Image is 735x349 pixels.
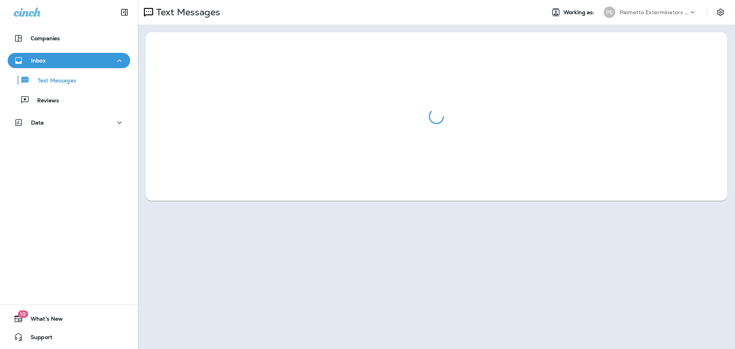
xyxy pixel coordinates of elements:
[153,7,220,18] p: Text Messages
[8,72,130,88] button: Text Messages
[714,5,727,19] button: Settings
[23,334,52,343] span: Support
[8,53,130,68] button: Inbox
[8,329,130,345] button: Support
[18,310,28,318] span: 19
[604,7,615,18] div: PE
[31,57,46,64] p: Inbox
[23,316,63,325] span: What's New
[620,9,689,15] p: Palmetto Exterminators LLC
[8,311,130,326] button: 19What's New
[8,31,130,46] button: Companies
[563,9,596,16] span: Working as:
[29,97,59,105] p: Reviews
[8,92,130,108] button: Reviews
[8,115,130,130] button: Data
[114,5,135,20] button: Collapse Sidebar
[31,120,44,126] p: Data
[30,77,76,85] p: Text Messages
[31,35,60,41] p: Companies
